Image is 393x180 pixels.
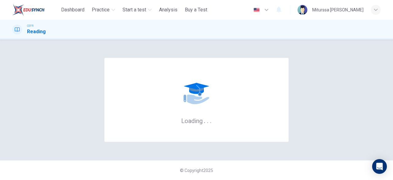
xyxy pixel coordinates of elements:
img: ELTC logo [12,4,45,16]
img: Profile picture [298,5,307,15]
span: Analysis [159,6,177,14]
span: Practice [92,6,110,14]
h6: . [207,115,209,125]
h6: Loading [181,117,212,125]
button: Dashboard [59,4,87,15]
span: Buy a Test [185,6,207,14]
span: CEFR [27,24,33,28]
img: en [253,8,260,12]
button: Practice [89,4,118,15]
h6: . [204,115,206,125]
h6: . [210,115,212,125]
button: Start a test [120,4,154,15]
button: Analysis [157,4,180,15]
div: Open Intercom Messenger [372,159,387,174]
a: ELTC logo [12,4,59,16]
span: © Copyright 2025 [180,168,213,173]
span: Start a test [123,6,146,14]
span: Dashboard [61,6,84,14]
button: Buy a Test [182,4,210,15]
h1: Reading [27,28,46,35]
div: Miturssa [PERSON_NAME] [312,6,364,14]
